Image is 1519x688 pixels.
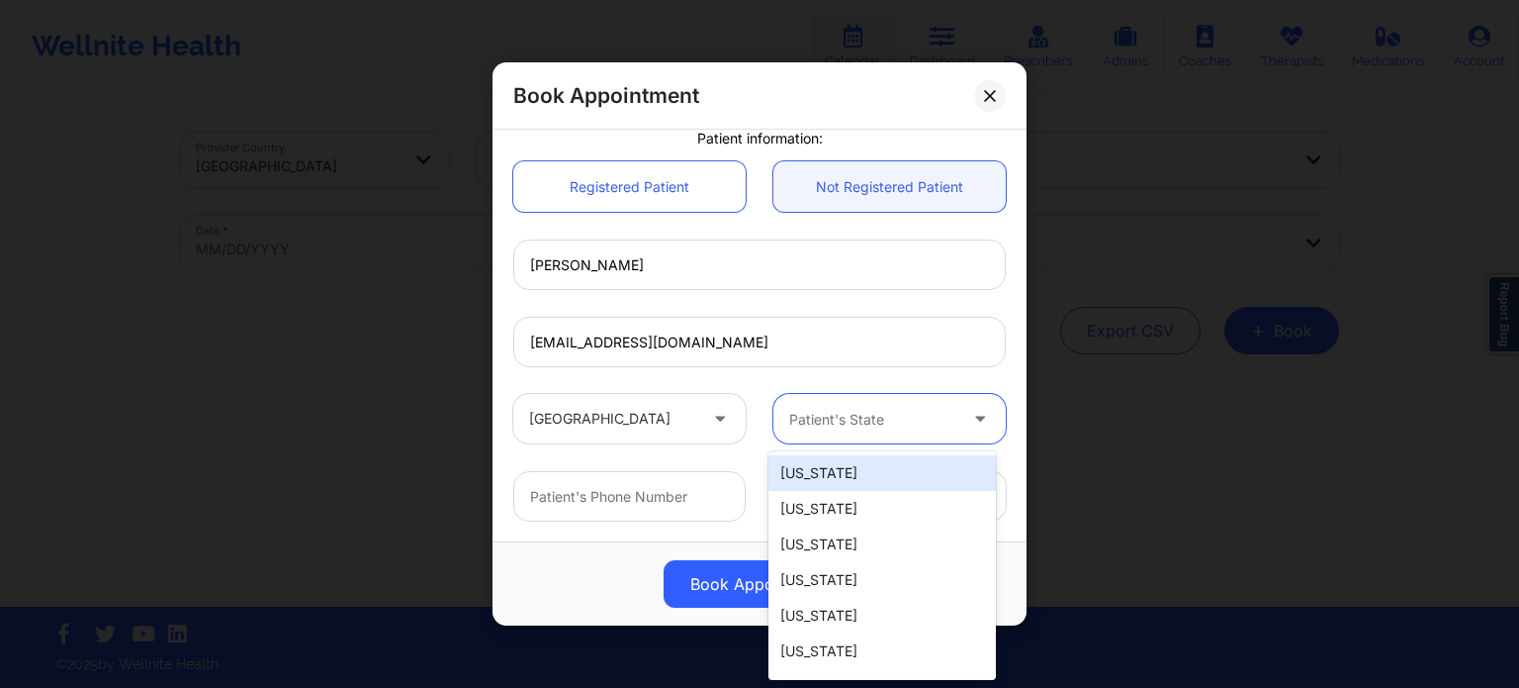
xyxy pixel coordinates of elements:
button: Book Appointment [664,560,855,608]
div: [GEOGRAPHIC_DATA] [529,394,696,443]
div: [US_STATE] [768,527,996,562]
div: [US_STATE] [768,455,996,491]
h2: Book Appointment [513,82,699,109]
div: [US_STATE] [768,598,996,634]
a: Not Registered Patient [773,161,1006,212]
div: [US_STATE] [768,562,996,598]
div: Patient information: [499,129,1020,148]
a: Registered Patient [513,161,746,212]
input: Patient's Phone Number [513,471,746,522]
input: Patient's Email [513,317,1006,367]
input: Enter Patient's Full Name [513,240,1006,290]
div: [US_STATE] [768,491,996,527]
div: [US_STATE] [768,634,996,669]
